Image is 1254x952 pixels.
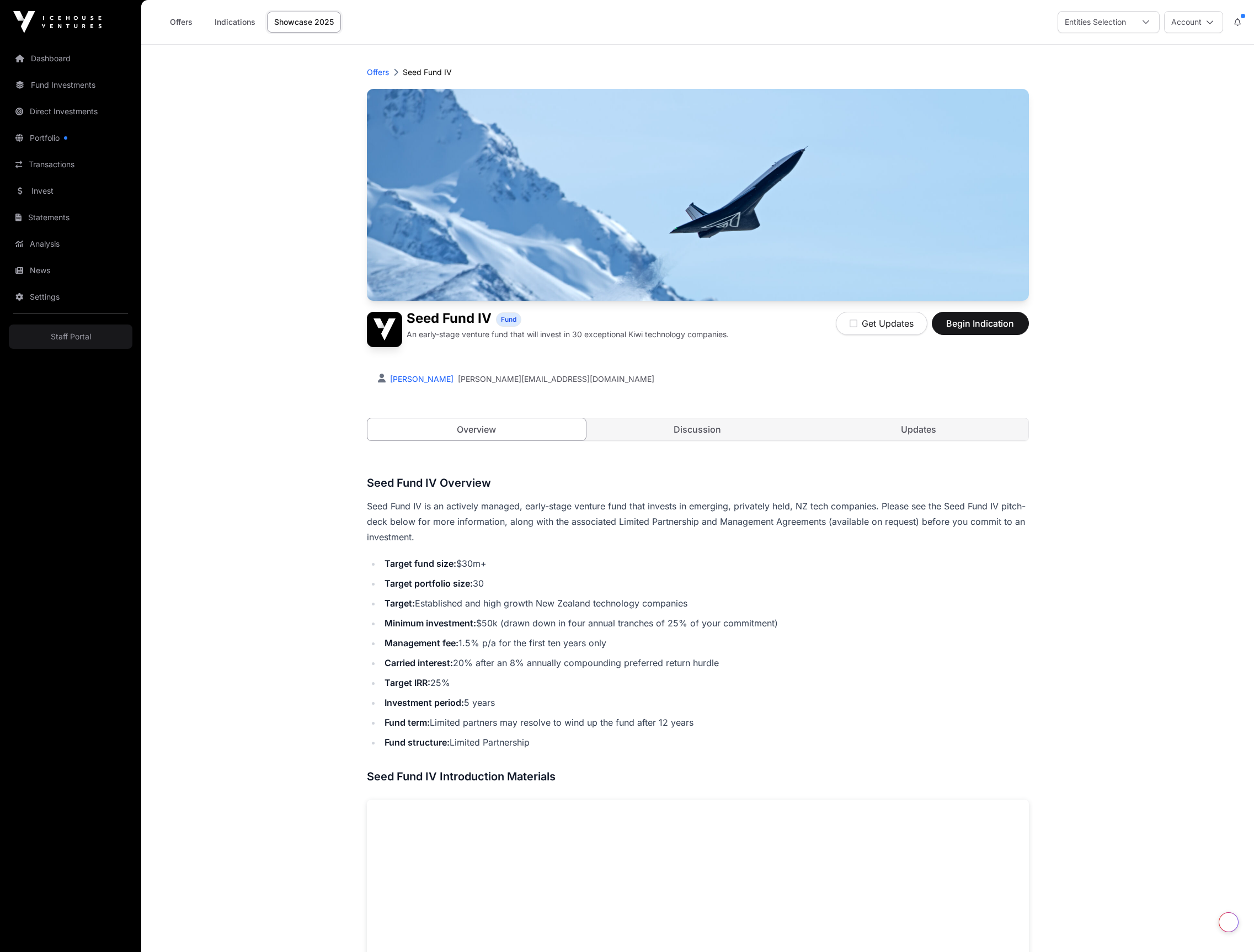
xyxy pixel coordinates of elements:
li: Established and high growth New Zealand technology companies [381,595,1029,611]
span: Fund [501,315,516,324]
a: [PERSON_NAME][EMAIL_ADDRESS][DOMAIN_NAME] [458,374,654,385]
a: Settings [9,285,132,309]
p: An early-stage venture fund that will invest in 30 exceptional Kiwi technology companies. [407,329,729,340]
li: 20% after an 8% annually compounding preferred return hurdle [381,655,1029,671]
div: Entities Selection [1058,12,1133,33]
img: Icehouse Ventures Logo [13,11,102,33]
a: Transactions [9,152,132,177]
p: Seed Fund IV [403,67,452,78]
li: $30m+ [381,556,1029,571]
strong: Target IRR: [385,677,430,688]
a: News [9,258,132,283]
img: Seed Fund IV [367,89,1029,301]
h1: Seed Fund IV [407,312,492,327]
li: Limited Partnership [381,735,1029,750]
a: Staff Portal [9,325,132,349]
a: Begin Indication [932,323,1029,334]
li: 25% [381,675,1029,690]
a: [PERSON_NAME] [388,374,453,384]
a: Portfolio [9,126,132,150]
strong: Target portfolio size: [385,578,473,589]
a: Indications [207,12,263,33]
a: Offers [367,67,389,78]
a: Invest [9,179,132,203]
a: Discussion [588,418,807,440]
h3: Seed Fund IV Overview [367,474,1029,492]
strong: Management fee: [385,637,458,648]
a: Overview [367,418,587,441]
a: Offers [159,12,203,33]
li: 5 years [381,695,1029,710]
button: Account [1164,11,1223,33]
h3: Seed Fund IV Introduction Materials [367,768,1029,785]
span: Begin Indication [946,317,1015,330]
a: Showcase 2025 [267,12,341,33]
strong: Target fund size: [385,558,456,569]
strong: Carried interest: [385,657,453,668]
p: Seed Fund IV is an actively managed, early-stage venture fund that invests in emerging, privately... [367,498,1029,545]
li: 1.5% p/a for the first ten years only [381,635,1029,651]
a: Dashboard [9,46,132,71]
a: Statements [9,205,132,230]
li: $50k (drawn down in four annual tranches of 25% of your commitment) [381,615,1029,631]
img: Seed Fund IV [367,312,402,347]
li: Limited partners may resolve to wind up the fund after 12 years [381,715,1029,730]
strong: Investment period: [385,697,464,708]
a: Direct Investments [9,99,132,124]
button: Get Updates [836,312,927,335]
button: Begin Indication [932,312,1029,335]
nav: Tabs [367,418,1028,440]
li: 30 [381,576,1029,591]
strong: Target: [385,598,415,609]
strong: Fund term: [385,717,430,728]
a: Analysis [9,232,132,256]
a: Updates [809,418,1028,440]
strong: Fund structure: [385,737,450,748]
a: Fund Investments [9,73,132,97]
strong: Minimum investment: [385,618,476,629]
